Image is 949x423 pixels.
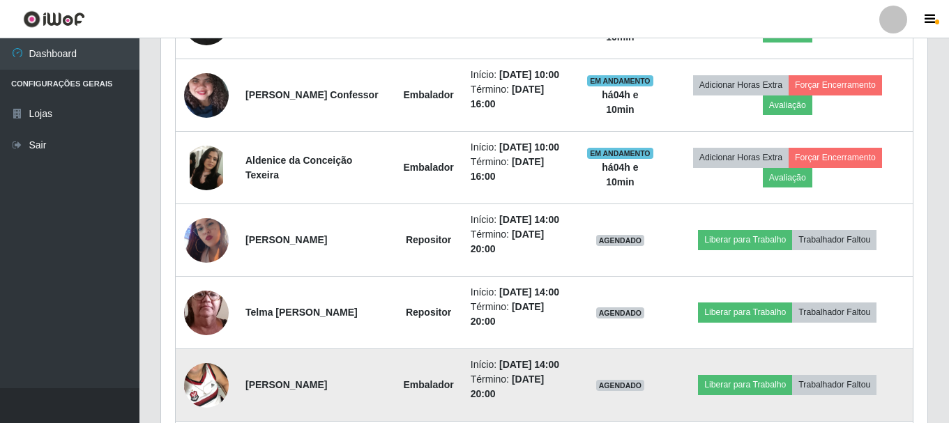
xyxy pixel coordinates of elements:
button: Liberar para Trabalho [698,230,792,249]
time: [DATE] 10:00 [499,69,559,80]
img: 1744294731442.jpeg [184,263,229,362]
li: Término: [471,227,570,256]
img: 1680732179236.jpeg [184,201,229,280]
li: Término: [471,372,570,401]
li: Início: [471,285,570,300]
strong: [PERSON_NAME] Confessor [245,89,379,100]
time: [DATE] 14:00 [499,359,559,370]
button: Trabalhador Faltou [792,230,876,249]
li: Início: [471,68,570,82]
time: [DATE] 14:00 [499,286,559,298]
span: AGENDADO [596,235,645,246]
strong: [PERSON_NAME] [245,234,327,245]
time: [DATE] 10:00 [499,141,559,153]
strong: há 04 h e 10 min [602,89,638,115]
img: 1744494663000.jpeg [184,146,229,190]
button: Avaliação [763,168,812,187]
button: Liberar para Trabalho [698,302,792,322]
li: Início: [471,140,570,155]
button: Forçar Encerramento [789,75,882,95]
strong: Repositor [406,234,451,245]
li: Término: [471,300,570,329]
li: Início: [471,213,570,227]
button: Trabalhador Faltou [792,375,876,394]
time: [DATE] 14:00 [499,214,559,225]
span: AGENDADO [596,380,645,391]
span: EM ANDAMENTO [587,75,653,86]
button: Liberar para Trabalho [698,375,792,394]
strong: Telma [PERSON_NAME] [245,307,358,318]
li: Término: [471,155,570,184]
li: Início: [471,357,570,372]
strong: [PERSON_NAME] [245,379,327,390]
li: Término: [471,82,570,111]
button: Adicionar Horas Extra [693,75,789,95]
strong: Embalador [403,162,453,173]
button: Trabalhador Faltou [792,302,876,322]
span: AGENDADO [596,307,645,318]
button: Adicionar Horas Extra [693,148,789,167]
strong: Embalador [403,379,453,390]
img: 1748891631133.jpeg [184,46,229,145]
strong: há 04 h e 10 min [602,162,638,187]
strong: Aldenice da Conceição Texeira [245,155,352,180]
strong: Embalador [403,89,453,100]
button: Forçar Encerramento [789,148,882,167]
img: CoreUI Logo [23,10,85,28]
span: EM ANDAMENTO [587,148,653,159]
button: Avaliação [763,95,812,115]
strong: Repositor [406,307,451,318]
